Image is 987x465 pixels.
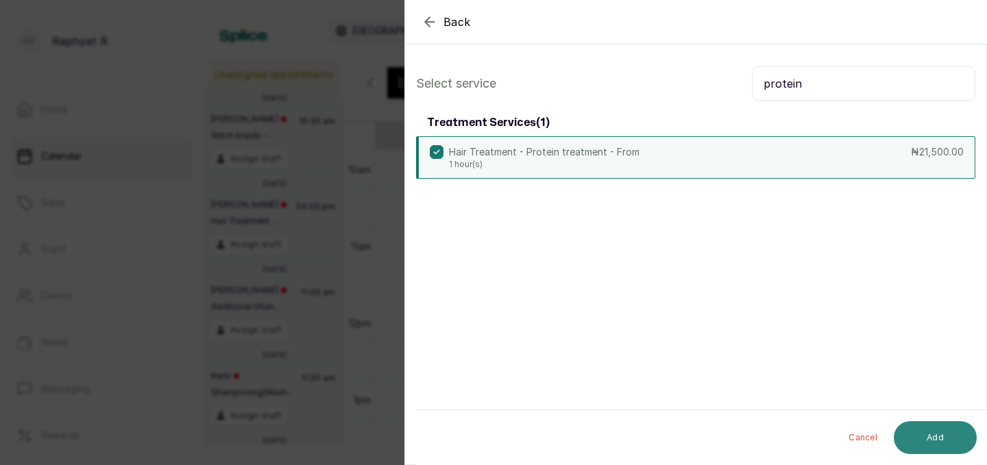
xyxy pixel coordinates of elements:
p: Hair Treatment - Protein treatment - From [449,145,639,159]
button: Cancel [838,421,888,454]
input: Search. [752,66,975,101]
span: Back [443,14,471,30]
p: ₦21,500.00 [911,145,964,159]
p: 1 hour(s) [449,159,639,170]
button: Add [894,421,977,454]
p: Select service [416,74,496,93]
button: Back [422,14,471,30]
h3: treatment services ( 1 ) [427,114,550,131]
